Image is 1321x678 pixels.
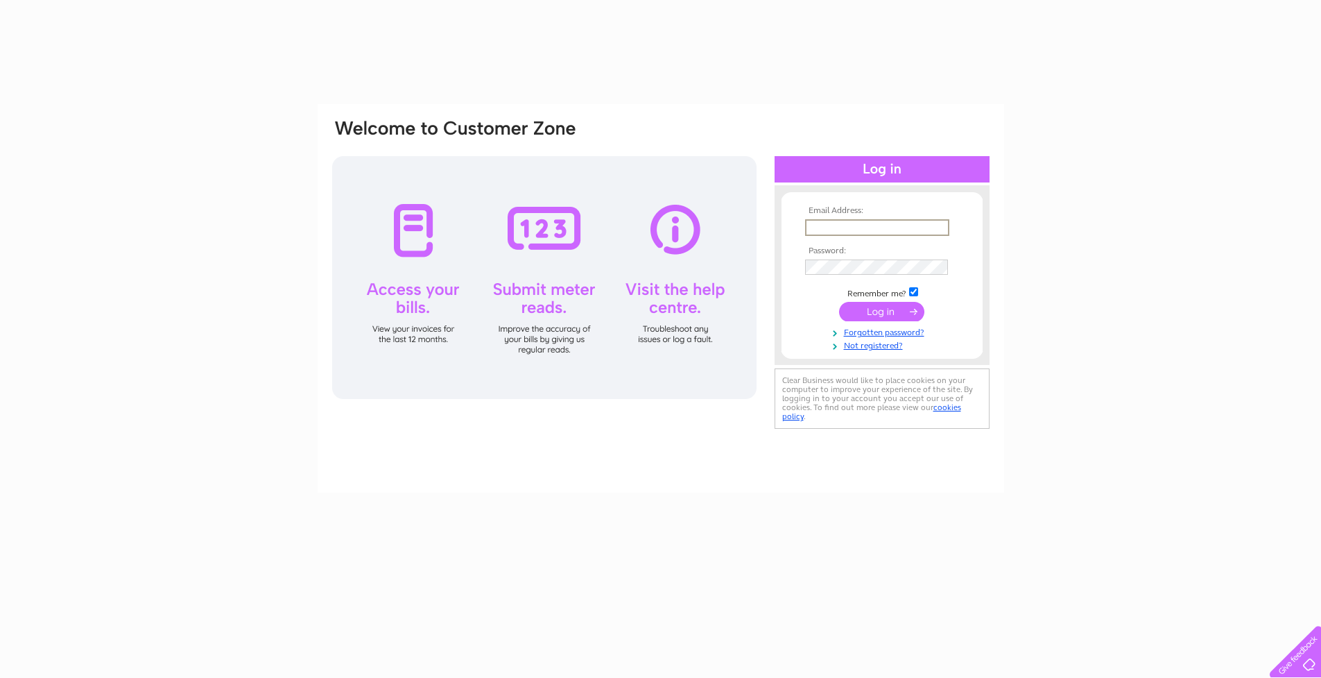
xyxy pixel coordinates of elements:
[805,325,962,338] a: Forgotten password?
[782,402,961,421] a: cookies policy
[839,302,924,321] input: Submit
[802,285,962,299] td: Remember me?
[805,338,962,351] a: Not registered?
[775,368,990,429] div: Clear Business would like to place cookies on your computer to improve your experience of the sit...
[802,206,962,216] th: Email Address:
[802,246,962,256] th: Password:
